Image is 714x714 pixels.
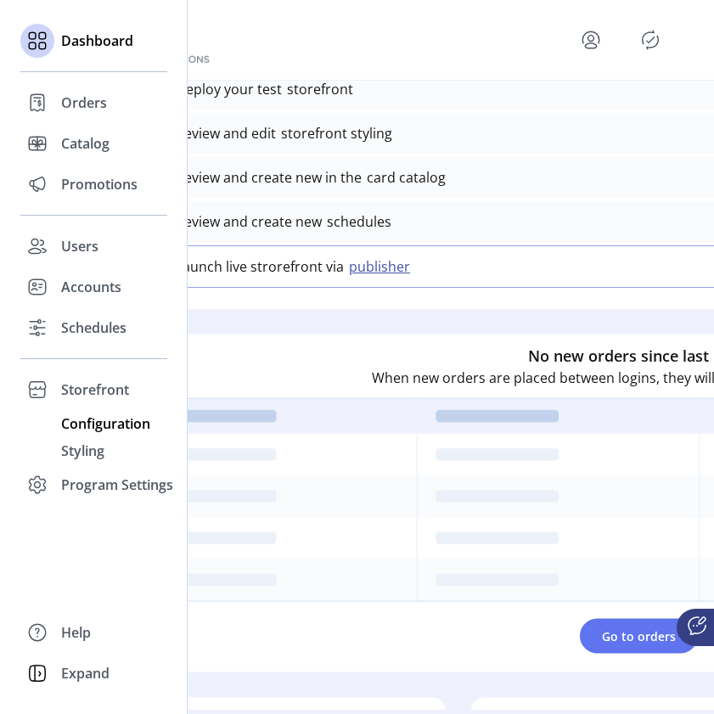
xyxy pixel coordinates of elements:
[362,167,446,188] p: card catalog
[176,211,322,232] p: Review and create new
[322,211,391,232] p: schedules
[61,174,138,194] span: Promotions
[61,277,121,297] span: Accounts
[61,441,104,461] span: Styling
[61,133,110,154] span: Catalog
[580,619,698,654] button: Go to orders
[61,93,107,113] span: Orders
[61,475,173,495] span: Program Settings
[282,79,353,99] p: storefront
[276,123,392,143] p: storefront styling
[61,31,133,51] span: Dashboard
[61,413,150,434] span: Configuration
[176,167,362,188] p: Review and create new in the
[61,379,129,400] span: Storefront
[61,236,98,256] span: Users
[176,123,276,143] p: Review and edit
[577,26,604,53] button: menu
[61,318,126,338] span: Schedules
[176,256,344,277] p: Launch live strorefront via
[61,622,91,643] span: Help
[344,256,420,277] button: publisher
[176,79,282,99] p: Deploy your test
[637,26,664,53] button: Publisher Panel
[61,663,110,683] span: Expand
[602,627,676,645] span: Go to orders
